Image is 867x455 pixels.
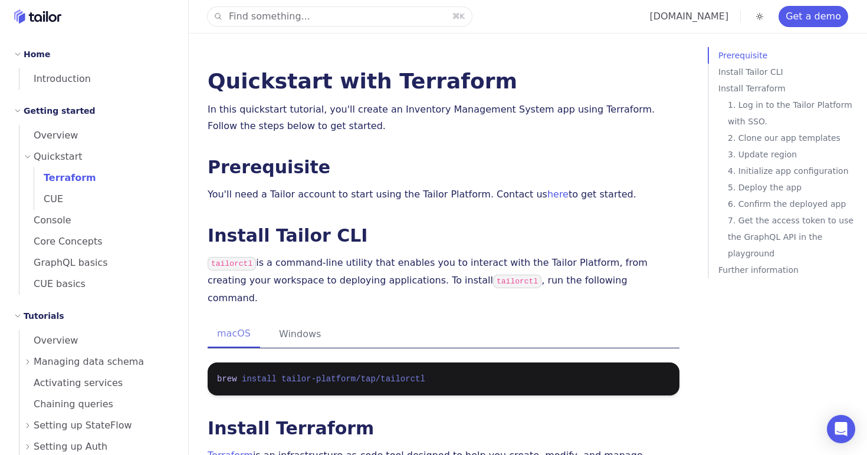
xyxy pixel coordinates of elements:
[34,438,107,455] span: Setting up Auth
[547,189,569,200] a: here
[34,149,83,165] span: Quickstart
[459,12,465,21] kbd: K
[34,189,174,210] a: CUE
[728,146,862,163] a: 3. Update region
[19,330,174,351] a: Overview
[19,257,108,268] span: GraphQL basics
[208,225,368,246] a: Install Tailor CLI
[779,6,848,27] a: Get a demo
[19,125,174,146] a: Overview
[827,415,855,443] div: Open Intercom Messenger
[208,101,679,134] p: In this quickstart tutorial, you'll create an Inventory Management System app using Terraform. Fo...
[24,47,50,61] h2: Home
[728,212,862,262] a: 7. Get the access token to use the GraphQL API in the playground
[753,9,767,24] button: Toggle dark mode
[208,255,679,306] p: is a command-line utility that enables you to interact with the Tailor Platform, from creating yo...
[242,374,277,384] span: install
[19,335,78,346] span: Overview
[208,418,374,438] a: Install Terraform
[217,374,237,384] span: brew
[208,7,472,26] button: Find something...⌘K
[19,252,174,273] a: GraphQL basics
[208,257,256,271] code: tailorctl
[34,354,144,370] span: Managing data schema
[728,97,862,130] a: 1. Log in to the Tailor Platform with SSO.
[728,163,862,179] a: 4. Initialize app configuration
[493,275,541,288] code: tailorctl
[19,236,103,247] span: Core Concepts
[19,372,174,394] a: Activating services
[34,417,132,434] span: Setting up StateFlow
[34,167,174,189] a: Terraform
[208,321,260,348] button: macOS
[19,231,174,252] a: Core Concepts
[208,186,679,203] p: You'll need a Tailor account to start using the Tailor Platform. Contact us to get started.
[19,273,174,295] a: CUE basics
[19,398,113,410] span: Chaining queries
[19,215,71,226] span: Console
[24,104,96,118] h2: Getting started
[281,374,425,384] span: tailor-platform/tap/tailorctl
[19,210,174,231] a: Console
[728,130,862,146] a: 2. Clone our app templates
[452,12,459,21] kbd: ⌘
[19,394,174,415] a: Chaining queries
[34,172,96,183] span: Terraform
[718,47,862,64] a: Prerequisite
[208,157,330,177] a: Prerequisite
[14,9,61,24] a: Home
[19,130,78,141] span: Overview
[208,71,679,92] h1: Quickstart with Terraform
[718,80,862,97] a: Install Terraform
[19,73,91,84] span: Introduction
[19,377,123,388] span: Activating services
[19,68,174,90] a: Introduction
[270,321,330,348] button: Windows
[19,278,86,289] span: CUE basics
[24,309,64,323] h2: Tutorials
[649,11,728,22] a: [DOMAIN_NAME]
[718,64,862,80] a: Install Tailor CLI
[728,196,862,212] a: 6. Confirm the deployed app
[34,193,63,205] span: CUE
[728,179,862,196] a: 5. Deploy the app
[718,262,862,278] a: Further information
